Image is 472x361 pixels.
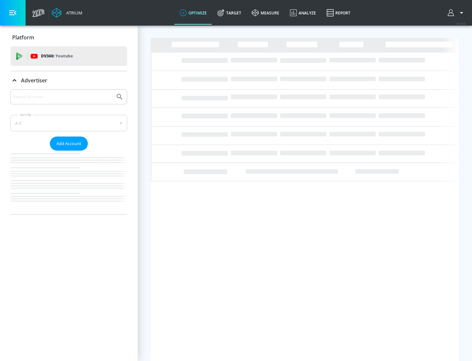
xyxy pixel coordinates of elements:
[321,1,356,25] a: Report
[212,1,246,25] a: Target
[10,28,127,47] div: Platform
[10,46,127,66] div: DV360: Youtube
[50,137,88,151] button: Add Account
[10,151,127,214] nav: list of Advertiser
[56,140,81,147] span: Add Account
[10,115,127,131] div: A-Z
[12,34,34,41] p: Platform
[64,10,82,16] div: Atrium
[285,1,321,25] a: Analyze
[52,8,82,18] a: Atrium
[19,113,33,117] label: Sort By
[174,1,212,25] a: optimize
[21,77,47,84] p: Advertiser
[456,22,465,25] span: v 4.32.0
[55,53,73,59] p: Youtube
[10,89,127,214] div: Advertiser
[10,71,127,90] div: Advertiser
[41,53,73,60] p: DV360:
[246,1,285,25] a: measure
[13,93,112,101] input: Search by name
